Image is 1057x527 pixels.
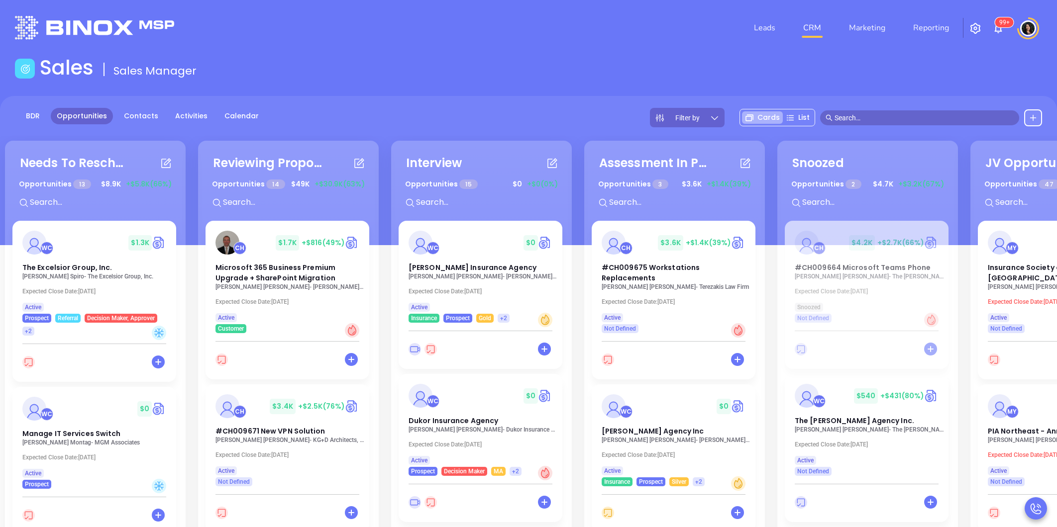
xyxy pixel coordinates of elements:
span: Prospect [446,313,470,324]
span: #CH009675 Workstations Replacements [602,263,700,283]
img: Quote [345,399,359,414]
p: Derek Oberman - The Oberman Companies [795,273,944,280]
span: Sales Manager [113,63,197,79]
span: Not Defined [990,476,1022,487]
div: Assessment In Progress [599,154,709,172]
span: Active [604,465,621,476]
input: Search... [29,196,178,209]
img: #CH009664 Microsoft Teams Phone [795,231,819,255]
a: Leads [750,18,779,38]
span: Not Defined [797,313,829,324]
img: The Willis E. Kilborne Agency Inc. [795,384,819,408]
div: InterviewOpportunities 15$0+$0(0%) [399,148,564,221]
div: Interview [406,154,462,172]
div: Carla Humber [233,242,246,255]
p: Abraham Sillah - Dukor Insurance Agency [409,426,558,433]
p: Lisa DelPercio - KG+D Architects, PC [215,437,365,443]
div: Hot [345,323,359,338]
span: Dukor Insurance Agency [409,416,498,426]
p: Expected Close Date: [DATE] [409,441,558,448]
div: Carla Humber [813,242,826,255]
div: profileWalter Contreras$1.3KCircle dollarThe Excelsior Group, Inc.[PERSON_NAME] Spiro- The Excels... [12,221,178,387]
p: Expected Close Date: [DATE] [602,451,751,458]
a: Contacts [118,108,164,124]
span: +2 [695,476,702,487]
img: Quote [538,388,552,403]
a: profileWalter Contreras$0Circle dollar[PERSON_NAME] Agency Inc[PERSON_NAME] [PERSON_NAME]- [PERSO... [592,384,755,486]
div: Walter Contreras [40,408,53,421]
span: Prospect [25,479,49,490]
img: Insurance Society of Philadelphia [988,231,1012,255]
p: Expected Close Date: [DATE] [602,298,751,305]
span: $ 0 [137,401,152,417]
div: Reviewing ProposalOpportunities 14$49K+$30.9K(63%) [206,148,371,221]
div: Walter Contreras [426,242,439,255]
p: Expected Close Date: [DATE] [22,288,172,295]
span: Active [25,468,41,479]
a: profileCarla Humber$3.6K+$1.4K(39%)Circle dollar#CH009675 Workstations Replacements[PERSON_NAME] ... [592,221,755,333]
a: CRM [799,18,825,38]
span: Harlan Insurance Agency [409,263,536,272]
span: Insurance [604,476,630,487]
span: $ 3.6K [658,235,683,251]
div: profileWalter Contreras$0Circle dollar[PERSON_NAME] Insurance Agency[PERSON_NAME] [PERSON_NAME]- ... [399,221,564,374]
span: Decision Maker, Approver [87,313,155,324]
a: Reporting [909,18,953,38]
span: #CH009671 New VPN Solution [215,426,325,436]
span: Insurance [411,313,437,324]
div: Carla Humber [233,405,246,418]
a: profileWalter Contreras$540+$431(80%)Circle dollarThe [PERSON_NAME] Agency Inc.[PERSON_NAME] [PER... [785,374,949,476]
img: Quote [731,399,745,414]
img: The Excelsior Group, Inc. [22,231,46,255]
a: Opportunities [51,108,113,124]
a: Marketing [845,18,889,38]
span: search [826,114,833,121]
div: Warm [731,476,745,491]
span: The Excelsior Group, Inc. [22,263,112,272]
input: Search... [222,196,371,209]
img: Quote [924,388,939,403]
a: profileCarla Humber$4.2K+$2.7K(66%)Circle dollar#CH009664 Microsoft Teams Phone[PERSON_NAME] [PER... [785,221,949,323]
span: Prospect [25,313,49,324]
div: profileWalter Contreras$0Circle dollarDukor Insurance Agency[PERSON_NAME] [PERSON_NAME]- Dukor In... [399,374,564,527]
sup: 101 [995,17,1014,27]
span: Microsoft 365 Business Premium Upgrade + SharePoint Migration [215,263,335,283]
img: Quote [924,235,939,250]
span: Cards [757,112,780,123]
span: MA [494,466,503,477]
span: Dreher Agency Inc [602,426,704,436]
img: Manage IT Services Switch [22,397,46,421]
div: Needs To RescheduleOpportunities 13$8.9K+$5.8K(66%) [12,148,178,221]
div: Megan Youmans [1006,405,1019,418]
div: Needs To Reschedule [20,154,129,172]
img: Quote [345,235,359,250]
span: $ 0 [524,235,538,251]
span: $ 540 [854,388,878,404]
div: Assessment In ProgressOpportunities 3$3.6K+$1.4K(39%) [592,148,757,221]
div: Warm [538,313,552,327]
a: profileCarla Humber$3.4K+$2.5K(76%)Circle dollar#CH009671 New VPN Solution[PERSON_NAME] [PERSON_N... [206,384,369,486]
span: Active [411,455,427,466]
a: Quote [538,235,552,250]
span: $ 1.7K [276,235,299,251]
span: Active [411,302,427,313]
span: +2 [500,313,507,324]
span: $ 0 [524,388,538,404]
span: +$30.9K (63%) [315,179,365,189]
span: $ 4.7K [870,176,896,192]
span: Prospect [639,476,663,487]
a: BDR [20,108,46,124]
span: +$5.8K (66%) [126,179,172,189]
span: List [798,112,810,123]
span: +2 [512,466,519,477]
img: iconSetting [969,22,981,34]
span: +$3.2K (67%) [898,179,944,189]
img: #CH009671 New VPN Solution [215,394,239,418]
a: Quote [152,235,166,250]
img: Quote [731,235,745,250]
span: $ 3.4K [270,399,296,414]
a: profileCarla Humber$1.7K+$816(49%)Circle dollarMicrosoft 365 Business Premium Upgrade + SharePoin... [206,221,369,333]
